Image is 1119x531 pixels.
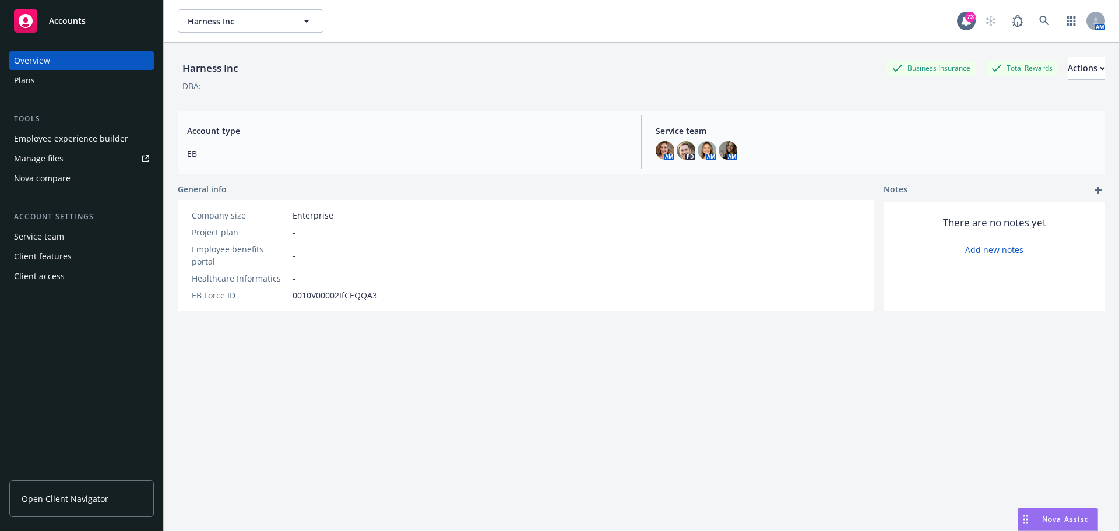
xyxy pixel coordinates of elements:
a: Search [1033,9,1056,33]
a: Nova compare [9,169,154,188]
div: EB Force ID [192,289,288,301]
div: Client access [14,267,65,286]
div: Project plan [192,226,288,238]
div: Plans [14,71,35,90]
div: DBA: - [182,80,204,92]
div: Overview [14,51,50,70]
button: Nova Assist [1018,508,1098,531]
div: Actions [1068,57,1105,79]
a: Service team [9,227,154,246]
span: Accounts [49,16,86,26]
div: Business Insurance [886,61,976,75]
span: Harness Inc [188,15,288,27]
a: Add new notes [965,244,1023,256]
span: - [293,226,295,238]
a: Manage files [9,149,154,168]
img: photo [677,141,695,160]
span: Enterprise [293,209,333,221]
div: Employee benefits portal [192,243,288,268]
span: Account type [187,125,627,137]
div: Healthcare Informatics [192,272,288,284]
span: - [293,272,295,284]
div: 73 [965,12,976,22]
img: photo [719,141,737,160]
span: Notes [884,183,907,197]
a: Client features [9,247,154,266]
div: Nova compare [14,169,71,188]
a: Employee experience builder [9,129,154,148]
div: Manage files [14,149,64,168]
span: EB [187,147,627,160]
span: Nova Assist [1042,514,1088,524]
a: add [1091,183,1105,197]
span: 0010V00002IfCEQQA3 [293,289,377,301]
div: Service team [14,227,64,246]
span: There are no notes yet [943,216,1046,230]
a: Client access [9,267,154,286]
button: Harness Inc [178,9,323,33]
div: Employee experience builder [14,129,128,148]
a: Start snowing [979,9,1002,33]
span: - [293,249,295,262]
div: Account settings [9,211,154,223]
a: Switch app [1060,9,1083,33]
div: Tools [9,113,154,125]
span: Service team [656,125,1096,137]
a: Accounts [9,5,154,37]
button: Actions [1068,57,1105,80]
img: photo [656,141,674,160]
div: Total Rewards [986,61,1058,75]
span: Open Client Navigator [22,493,108,505]
span: General info [178,183,227,195]
div: Company size [192,209,288,221]
div: Drag to move [1018,508,1033,530]
a: Report a Bug [1006,9,1029,33]
div: Harness Inc [178,61,242,76]
a: Plans [9,71,154,90]
a: Overview [9,51,154,70]
img: photo [698,141,716,160]
div: Client features [14,247,72,266]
